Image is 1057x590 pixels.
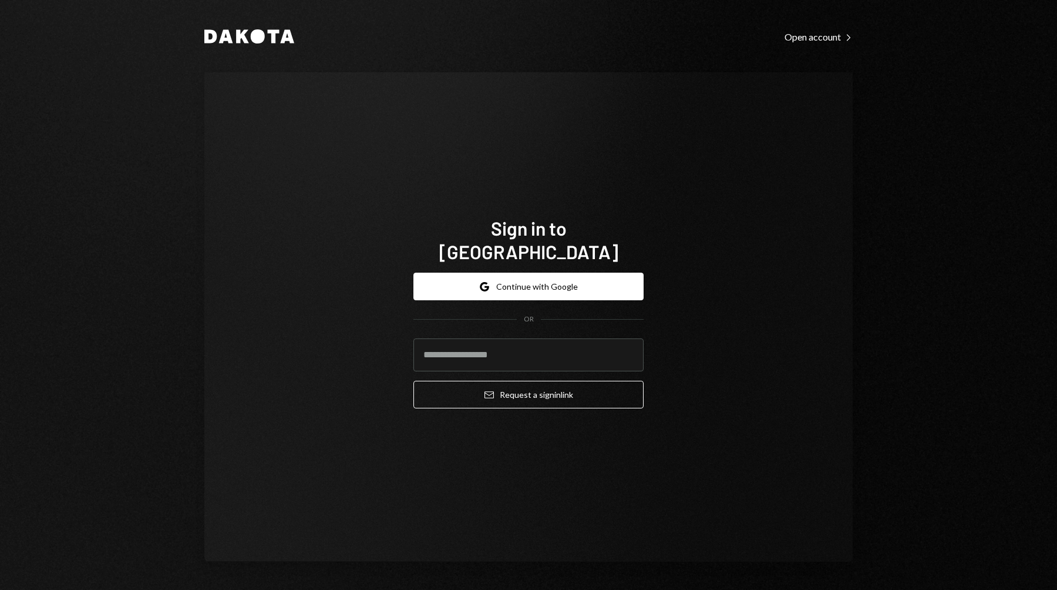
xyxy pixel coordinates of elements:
[785,31,853,43] div: Open account
[413,381,644,408] button: Request a signinlink
[413,273,644,300] button: Continue with Google
[524,314,534,324] div: OR
[785,30,853,43] a: Open account
[413,216,644,263] h1: Sign in to [GEOGRAPHIC_DATA]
